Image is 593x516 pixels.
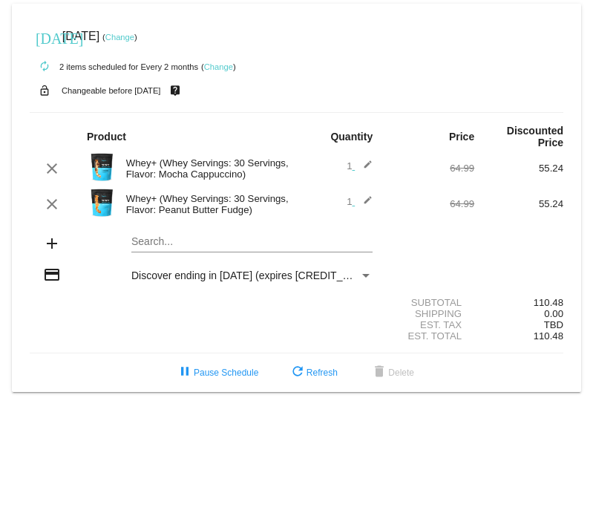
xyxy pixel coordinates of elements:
div: 55.24 [474,163,563,174]
span: Delete [370,368,414,378]
img: Image-1-Whey-2lb-Peanut-Butter-Fudge-1000x1000-1.png [87,188,117,218]
span: TBD [544,319,563,330]
strong: Discounted Price [507,125,563,148]
button: Delete [358,359,426,386]
a: Change [105,33,134,42]
div: Subtotal [385,297,474,308]
mat-icon: autorenew [36,58,53,76]
mat-icon: delete [370,364,388,382]
span: Discover ending in [DATE] (expires [CREDIT_CARD_DATA]) [131,270,410,281]
mat-icon: edit [355,195,373,213]
mat-icon: clear [43,160,61,177]
mat-icon: pause [176,364,194,382]
mat-icon: credit_card [43,266,61,284]
input: Search... [131,236,373,248]
mat-icon: add [43,235,61,252]
mat-select: Payment Method [131,270,373,281]
mat-icon: clear [43,195,61,213]
button: Pause Schedule [164,359,270,386]
mat-icon: refresh [289,364,307,382]
strong: Price [449,131,474,143]
span: 1 [347,196,373,207]
small: 2 items scheduled for Every 2 months [30,62,198,71]
div: Est. Tax [385,319,474,330]
a: Change [204,62,233,71]
div: Est. Total [385,330,474,342]
span: 110.48 [534,330,563,342]
div: Whey+ (Whey Servings: 30 Servings, Flavor: Peanut Butter Fudge) [119,193,297,215]
small: Changeable before [DATE] [62,86,161,95]
span: 1 [347,160,373,172]
mat-icon: edit [355,160,373,177]
img: Image-1-Carousel-Whey-2lb-Mocha-Capp-no-badge-Transp.png [87,152,117,182]
div: Shipping [385,308,474,319]
span: Pause Schedule [176,368,258,378]
small: ( ) [102,33,137,42]
strong: Quantity [330,131,373,143]
mat-icon: live_help [166,81,184,100]
span: Refresh [289,368,338,378]
div: Whey+ (Whey Servings: 30 Servings, Flavor: Mocha Cappuccino) [119,157,297,180]
div: 64.99 [385,198,474,209]
div: 64.99 [385,163,474,174]
div: 55.24 [474,198,563,209]
span: 0.00 [544,308,563,319]
button: Refresh [277,359,350,386]
mat-icon: lock_open [36,81,53,100]
strong: Product [87,131,126,143]
mat-icon: [DATE] [36,28,53,46]
small: ( ) [201,62,236,71]
div: 110.48 [474,297,563,308]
